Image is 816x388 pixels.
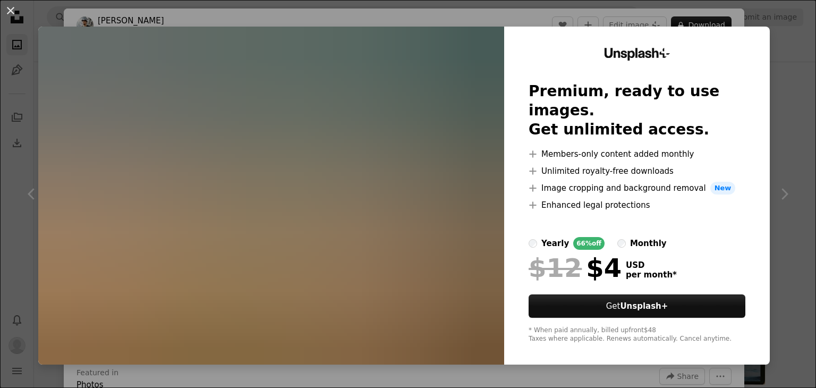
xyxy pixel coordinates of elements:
span: per month * [626,270,677,280]
li: Enhanced legal protections [529,199,745,212]
input: yearly66%off [529,239,537,248]
strong: Unsplash+ [620,301,668,311]
li: Image cropping and background removal [529,182,745,195]
div: * When paid annually, billed upfront $48 Taxes where applicable. Renews automatically. Cancel any... [529,326,745,343]
input: monthly [617,239,626,248]
h2: Premium, ready to use images. Get unlimited access. [529,82,745,139]
div: 66% off [573,237,605,250]
span: USD [626,260,677,270]
span: $12 [529,254,582,282]
div: yearly [541,237,569,250]
div: monthly [630,237,667,250]
li: Unlimited royalty-free downloads [529,165,745,178]
div: $4 [529,254,622,282]
a: GetUnsplash+ [529,294,745,318]
span: New [710,182,736,195]
li: Members-only content added monthly [529,148,745,161]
